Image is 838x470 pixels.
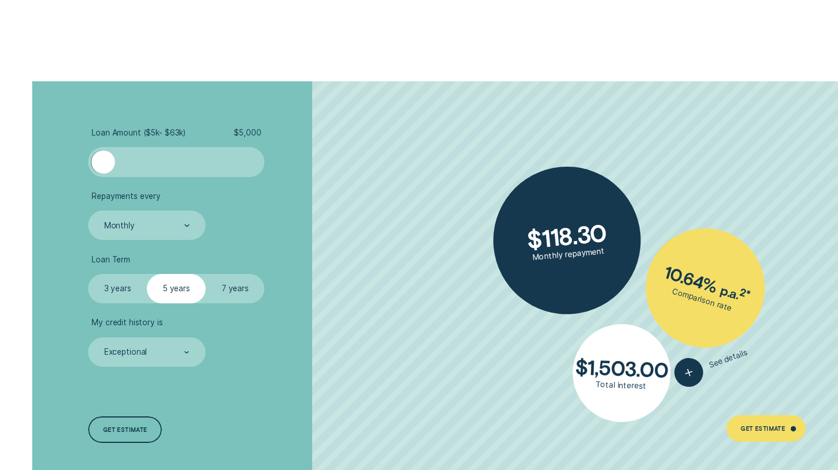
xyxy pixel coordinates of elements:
span: My credit history is [92,318,162,328]
div: Monthly [104,221,135,231]
span: Repayments every [92,191,161,201]
span: $ 5,000 [234,128,261,138]
span: See details [708,348,749,370]
button: See details [670,339,752,391]
label: 3 years [88,274,147,303]
a: Get Estimate [726,415,806,442]
a: Get estimate [88,416,162,443]
label: 5 years [147,274,206,303]
div: Exceptional [104,348,147,358]
span: Loan Amount ( $5k - $63k ) [92,128,185,138]
label: 7 years [206,274,264,303]
span: Loan Term [92,255,130,265]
